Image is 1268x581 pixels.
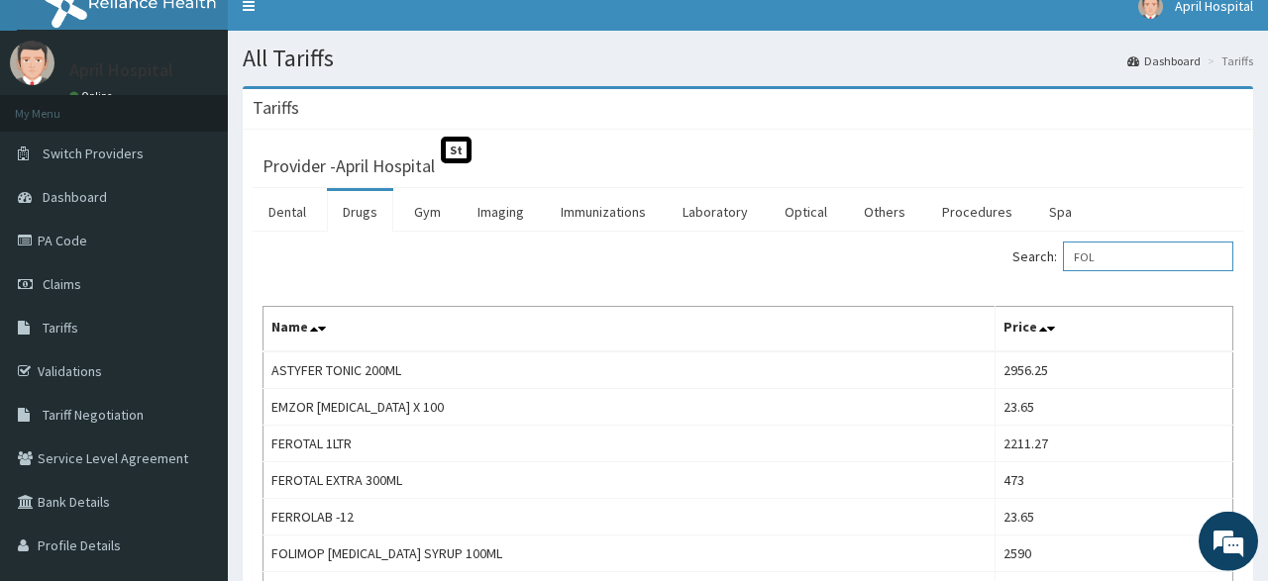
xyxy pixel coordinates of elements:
a: Gym [398,191,457,233]
a: Immunizations [545,191,662,233]
div: Minimize live chat window [325,10,372,57]
span: Tariffs [43,319,78,337]
a: Others [848,191,921,233]
div: Chat with us now [103,111,333,137]
td: FERROLAB -12 [264,499,996,535]
a: Procedures [926,191,1028,233]
td: ASTYFER TONIC 200ML [264,351,996,389]
td: 2956.25 [996,351,1233,389]
span: Dashboard [43,188,107,206]
td: 23.65 [996,499,1233,535]
h1: All Tariffs [243,46,1253,71]
td: 23.65 [996,389,1233,426]
h3: Provider - April Hospital [263,157,435,175]
li: Tariffs [1203,52,1253,69]
textarea: Type your message and hit 'Enter' [10,378,377,447]
img: d_794563401_company_1708531726252_794563401 [37,99,80,148]
td: 2211.27 [996,426,1233,462]
a: Spa [1033,191,1088,233]
p: April Hospital [69,61,173,79]
a: Online [69,89,117,103]
td: FOLIMOP [MEDICAL_DATA] SYRUP 100ML [264,535,996,572]
a: Imaging [462,191,540,233]
td: 2590 [996,535,1233,572]
a: Dental [253,191,322,233]
span: We're online! [115,168,273,368]
th: Name [264,307,996,352]
input: Search: [1063,242,1233,271]
label: Search: [1012,242,1233,271]
span: St [441,137,472,163]
h3: Tariffs [253,99,299,117]
img: User Image [10,41,54,85]
td: 473 [996,462,1233,499]
td: EMZOR [MEDICAL_DATA] X 100 [264,389,996,426]
a: Optical [769,191,843,233]
td: FEROTAL EXTRA 300ML [264,462,996,499]
span: Switch Providers [43,145,144,162]
a: Drugs [327,191,393,233]
td: FEROTAL 1LTR [264,426,996,462]
th: Price [996,307,1233,352]
span: Tariff Negotiation [43,406,144,424]
a: Laboratory [667,191,764,233]
a: Dashboard [1127,52,1201,69]
span: Claims [43,275,81,293]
